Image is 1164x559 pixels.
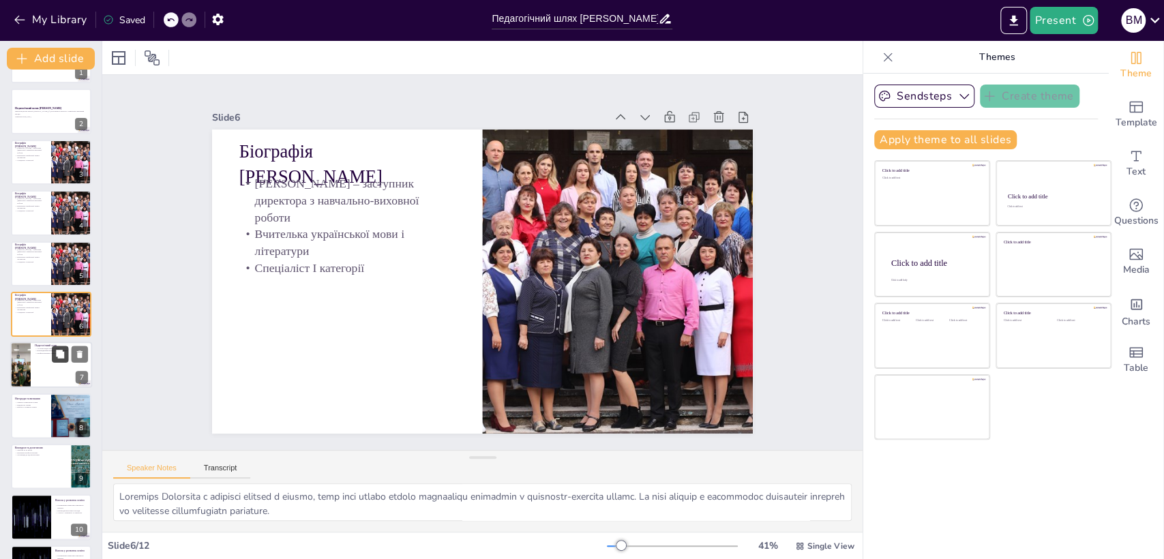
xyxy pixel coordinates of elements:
div: Click to add title [882,168,980,173]
div: Click to add title [1008,193,1099,200]
input: Insert title [492,9,658,29]
div: 10 [11,494,91,539]
p: [PERSON_NAME] – заступник директора з навчально-виховної роботи [15,147,47,154]
div: 1 [75,67,87,79]
div: 10 [71,524,87,536]
div: Add charts and graphs [1109,286,1163,335]
p: Внесок у розвиток освіти [55,498,87,502]
p: Біографія [PERSON_NAME] [273,70,495,184]
button: Apply theme to all slides [874,130,1017,149]
p: Біографія [PERSON_NAME] [15,141,47,149]
p: Визнання професіоналізму [15,451,68,454]
p: Диплом за ІІІ місце [15,449,68,451]
p: Біографія [PERSON_NAME] [15,293,47,301]
div: Click to add text [882,319,913,322]
p: Спеціаліст І категорії [15,159,47,162]
span: Table [1124,361,1148,376]
p: [PERSON_NAME] – заступник директора з навчально-виховної роботи [15,197,47,205]
p: Вчителька української мови і літератури [15,306,47,311]
p: Вчителька української мови і літератури [15,205,47,209]
p: Мотивація до вдосконалення [15,454,68,457]
strong: Педагогічний шлях [PERSON_NAME] [15,106,61,109]
div: Click to add text [1007,206,1098,209]
div: 8 [11,393,91,438]
div: 4 [11,190,91,235]
p: Нагороди та визнання [15,396,47,400]
span: Questions [1114,213,1159,228]
textarea: Loremips Dolorsita c adipisci elitsed d eiusmo, temp inci utlabo etdolo magnaaliqu enimadmin v qu... [113,483,852,521]
div: Add ready made slides [1109,90,1163,139]
div: Click to add body [891,279,977,282]
div: Layout [108,47,130,69]
p: Покращення навчально-виховного процесу [55,554,87,559]
p: Професіоналізм у навчанні [35,352,88,355]
button: Duplicate Slide [52,346,68,363]
div: 6 [75,320,87,333]
p: Конкурси та досягнення [15,446,68,450]
div: 41 % [751,539,784,552]
div: Add images, graphics, shapes or video [1109,237,1163,286]
div: 7 [76,372,88,384]
p: [PERSON_NAME] – заступник директора з навчально-виховної роботи [15,299,47,306]
span: Position [144,50,160,66]
p: Спеціаліст І категорії [15,311,47,314]
button: Export to PowerPoint [1000,7,1027,34]
p: Вчителька української мови і літератури [252,152,468,251]
p: Біографія [PERSON_NAME] [15,192,47,199]
div: Click to add text [1004,319,1047,322]
p: Спеціаліст І категорії [15,260,47,263]
div: Click to add text [1057,319,1100,322]
button: Delete Slide [72,346,88,363]
span: Media [1123,262,1150,277]
div: В М [1121,8,1146,33]
p: Біографія [PERSON_NAME] [15,243,47,250]
p: [PERSON_NAME] – заступник директора з навчально-виховної роботи [263,104,484,219]
p: Внесок у розвиток освіти [55,549,87,553]
p: Вчителька української мови і літератури [15,154,47,159]
div: Get real-time input from your audience [1109,188,1163,237]
div: Add text boxes [1109,139,1163,188]
div: 7 [10,342,92,389]
p: Педагогічний стаж [35,344,88,348]
div: Add a table [1109,335,1163,384]
div: Click to add text [949,319,980,322]
div: Click to add text [882,177,980,180]
button: My Library [10,9,93,31]
p: Впровадження нових методів навчання [35,350,88,352]
div: 4 [75,220,87,232]
span: Single View [807,541,854,552]
button: Create theme [980,85,1079,108]
span: Theme [1120,66,1152,81]
p: Внесок у розвиток освіти [15,406,47,408]
p: Відданість справі [15,404,47,406]
div: Click to add text [916,319,946,322]
span: Template [1116,115,1157,130]
p: Впровадження нових методів [55,509,87,511]
div: 5 [11,241,91,286]
p: Themes [899,41,1095,74]
p: Generated with [URL] [15,115,87,118]
p: Покращення навчально-виховного процесу [55,504,87,509]
p: Вчителька української мови і літератури [15,255,47,260]
div: Saved [103,14,145,27]
button: В М [1121,7,1146,34]
p: Презентація про кар'єру [PERSON_NAME], її досягнення та внесок у навчально-виховний процес. [15,110,87,115]
span: Charts [1122,314,1150,329]
p: Грамота управління освіти [15,401,47,404]
p: Участь у семінарах та тренінгах [55,511,87,514]
p: Спеціаліст І категорії [15,209,47,212]
div: Click to add title [1004,239,1101,244]
div: 3 [11,140,91,185]
button: Transcript [190,464,251,479]
div: Slide 6 / 12 [108,539,607,552]
div: 2 [11,89,91,134]
div: 9 [75,472,87,485]
button: Sendsteps [874,85,974,108]
p: 10 років педагогічного стажу [35,347,88,350]
div: 3 [75,168,87,181]
p: [PERSON_NAME] – заступник директора з навчально-виховної роботи [15,247,47,255]
div: 6 [11,292,91,337]
button: Speaker Notes [113,464,190,479]
div: 9 [11,444,91,489]
div: Slide 6 [268,35,646,168]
